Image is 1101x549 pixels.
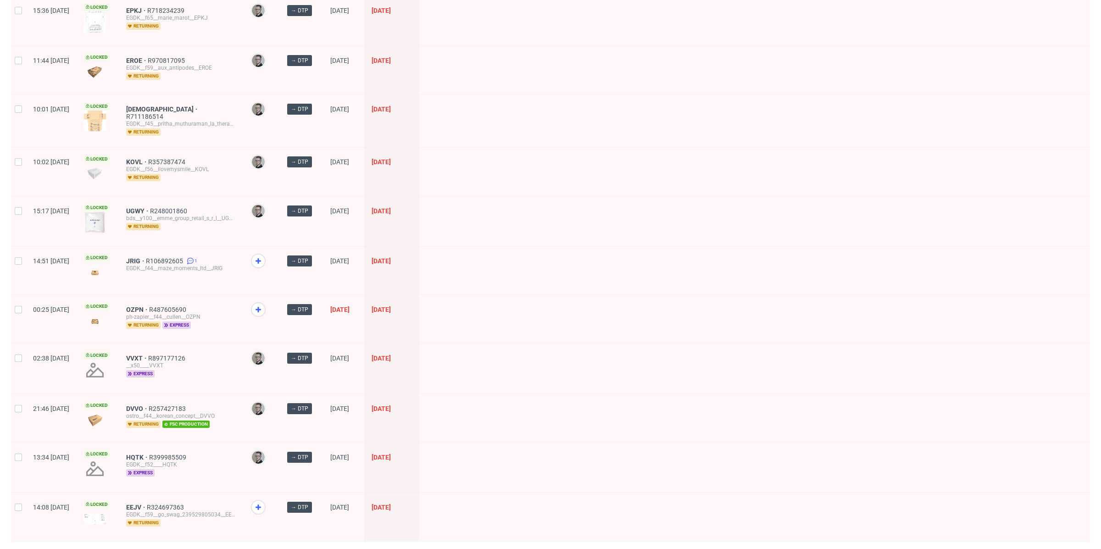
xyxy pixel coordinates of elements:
[148,355,187,362] a: R897177126
[291,405,308,413] span: → DTP
[162,421,210,428] span: fsc production
[147,7,186,14] a: R718234239
[84,111,106,131] img: version_two_editor_design.png
[84,204,110,211] span: Locked
[330,257,349,265] span: [DATE]
[33,306,69,313] span: 00:25 [DATE]
[126,158,148,166] a: KOVL
[372,257,391,265] span: [DATE]
[84,450,110,458] span: Locked
[372,454,391,461] span: [DATE]
[84,66,106,78] img: data
[126,215,236,222] div: bds__y100__emme_group_retail_s_r_l__UGWY
[84,501,110,508] span: Locked
[126,174,161,181] span: returning
[252,451,265,464] img: Krystian Gaza
[126,128,161,136] span: returning
[372,504,391,511] span: [DATE]
[162,322,191,329] span: express
[84,514,106,524] img: version_two_editor_design.png
[84,167,106,180] img: version_two_editor_design
[126,469,155,477] span: express
[330,105,349,113] span: [DATE]
[33,454,69,461] span: 13:34 [DATE]
[252,402,265,415] img: Krystian Gaza
[372,405,391,412] span: [DATE]
[84,11,106,33] img: version_two_editor_design.png
[84,352,110,359] span: Locked
[252,103,265,116] img: Krystian Gaza
[126,105,199,113] a: [DEMOGRAPHIC_DATA]
[252,352,265,365] img: Krystian Gaza
[126,113,165,120] a: R711186514
[126,223,161,230] span: returning
[185,257,197,265] a: 1
[33,207,69,215] span: 15:17 [DATE]
[33,158,69,166] span: 10:02 [DATE]
[291,354,308,362] span: → DTP
[252,205,265,217] img: Krystian Gaza
[33,105,69,113] span: 10:01 [DATE]
[372,158,391,166] span: [DATE]
[149,306,188,313] a: R487605690
[33,355,69,362] span: 02:38 [DATE]
[330,454,349,461] span: [DATE]
[126,454,149,461] a: HQTK
[126,370,155,377] span: express
[291,56,308,65] span: → DTP
[126,207,150,215] span: UGWY
[126,355,148,362] span: VVXT
[147,504,186,511] a: R324697363
[126,22,161,30] span: returning
[126,120,236,128] div: EGDK__f45__pritha_muthuraman_la_therapie_box__ISZS
[126,265,236,272] div: EGDK__f44__maze_moments_ltd__JRIG
[149,405,188,412] a: R257427183
[330,405,349,412] span: [DATE]
[146,257,185,265] a: R106892605
[330,7,349,14] span: [DATE]
[33,504,69,511] span: 14:08 [DATE]
[148,57,187,64] span: R970817095
[150,207,189,215] span: R248001860
[126,322,161,329] span: returning
[84,103,110,110] span: Locked
[372,355,391,362] span: [DATE]
[126,257,146,265] a: JRIG
[126,57,148,64] a: EROE
[291,257,308,265] span: → DTP
[372,7,391,14] span: [DATE]
[33,7,69,14] span: 15:36 [DATE]
[291,207,308,215] span: → DTP
[252,155,265,168] img: Krystian Gaza
[126,306,149,313] a: OZPN
[148,158,187,166] a: R357387474
[84,402,110,409] span: Locked
[126,511,236,518] div: EGDK__f59__go_swag_239529805034__EEJV
[291,503,308,511] span: → DTP
[126,362,236,369] div: __x50____VVXT
[126,504,147,511] a: EEJV
[149,454,188,461] a: R399985509
[84,266,106,279] img: version_two_editor_design
[84,211,106,233] img: data
[291,453,308,461] span: → DTP
[126,166,236,173] div: EGDK__f56__ilovemysmile__KOVL
[330,57,349,64] span: [DATE]
[33,57,69,64] span: 11:44 [DATE]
